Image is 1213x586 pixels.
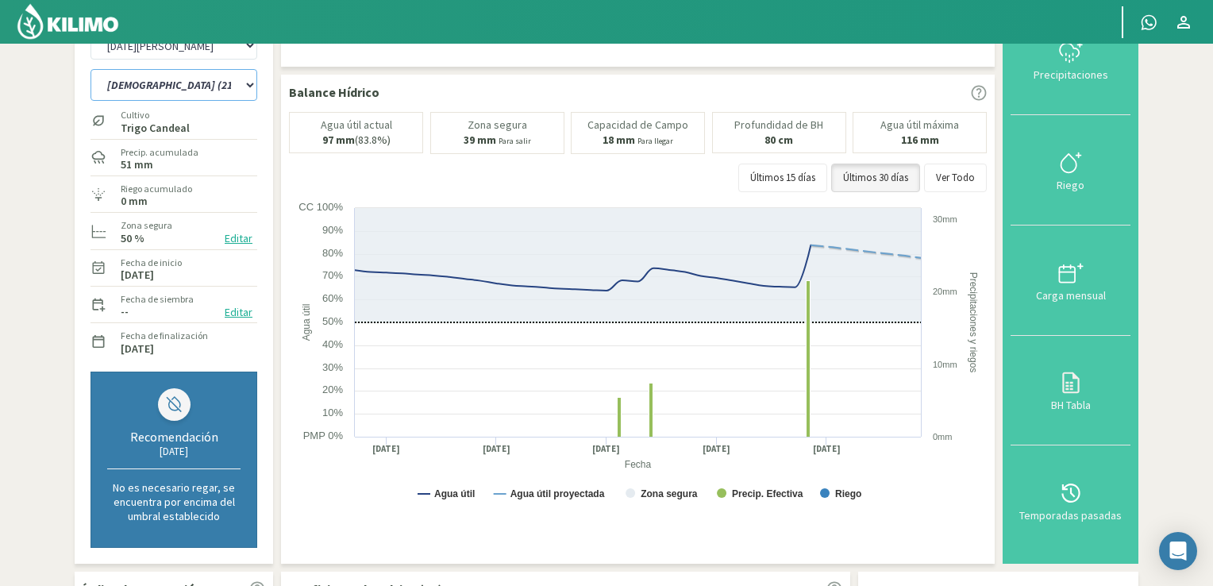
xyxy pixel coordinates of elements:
[121,344,154,354] label: [DATE]
[121,123,190,133] label: Trigo Candeal
[322,407,343,418] text: 10%
[121,306,129,317] label: --
[121,218,172,233] label: Zona segura
[1159,532,1197,570] div: Open Intercom Messenger
[322,269,343,281] text: 70%
[322,315,343,327] text: 50%
[1011,5,1130,115] button: Precipitaciones
[121,329,208,343] label: Fecha de finalización
[499,136,531,146] small: Para salir
[1015,290,1126,301] div: Carga mensual
[901,133,939,147] b: 116 mm
[107,480,241,523] p: No es necesario regar, se encuentra por encima del umbral establecido
[831,164,920,192] button: Últimos 30 días
[968,272,979,372] text: Precipitaciones y riegos
[738,164,827,192] button: Últimos 15 días
[483,443,510,455] text: [DATE]
[220,303,257,322] button: Editar
[625,459,652,470] text: Fecha
[510,488,605,499] text: Agua útil proyectada
[592,443,620,455] text: [DATE]
[835,488,861,499] text: Riego
[121,256,182,270] label: Fecha de inicio
[603,133,635,147] b: 18 mm
[1015,69,1126,80] div: Precipitaciones
[121,108,190,122] label: Cultivo
[734,119,823,131] p: Profundidad de BH
[1015,510,1126,521] div: Temporadas pasadas
[880,119,959,131] p: Agua útil máxima
[322,133,355,147] b: 97 mm
[587,119,688,131] p: Capacidad de Campo
[1011,336,1130,446] button: BH Tabla
[322,292,343,304] text: 60%
[121,182,192,196] label: Riego acumulado
[121,196,148,206] label: 0 mm
[641,488,698,499] text: Zona segura
[322,247,343,259] text: 80%
[1011,226,1130,336] button: Carga mensual
[121,233,144,244] label: 50 %
[16,2,120,40] img: Kilimo
[924,164,987,192] button: Ver Todo
[468,119,527,131] p: Zona segura
[322,224,343,236] text: 90%
[107,429,241,445] div: Recomendación
[289,83,379,102] p: Balance Hídrico
[303,430,344,441] text: PMP 0%
[301,303,312,341] text: Agua útil
[322,384,343,395] text: 20%
[1015,399,1126,411] div: BH Tabla
[1011,445,1130,556] button: Temporadas pasadas
[322,361,343,373] text: 30%
[464,133,496,147] b: 39 mm
[220,229,257,248] button: Editar
[298,201,343,213] text: CC 100%
[637,136,673,146] small: Para llegar
[121,160,153,170] label: 51 mm
[107,445,241,458] div: [DATE]
[121,270,154,280] label: [DATE]
[732,488,803,499] text: Precip. Efectiva
[933,214,957,224] text: 30mm
[372,443,400,455] text: [DATE]
[434,488,475,499] text: Agua útil
[322,338,343,350] text: 40%
[764,133,793,147] b: 80 cm
[933,287,957,296] text: 20mm
[933,360,957,369] text: 10mm
[322,134,391,146] p: (83.8%)
[813,443,841,455] text: [DATE]
[1011,115,1130,226] button: Riego
[121,292,194,306] label: Fecha de siembra
[703,443,730,455] text: [DATE]
[321,119,392,131] p: Agua útil actual
[121,145,198,160] label: Precip. acumulada
[1015,179,1126,191] div: Riego
[933,432,952,441] text: 0mm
